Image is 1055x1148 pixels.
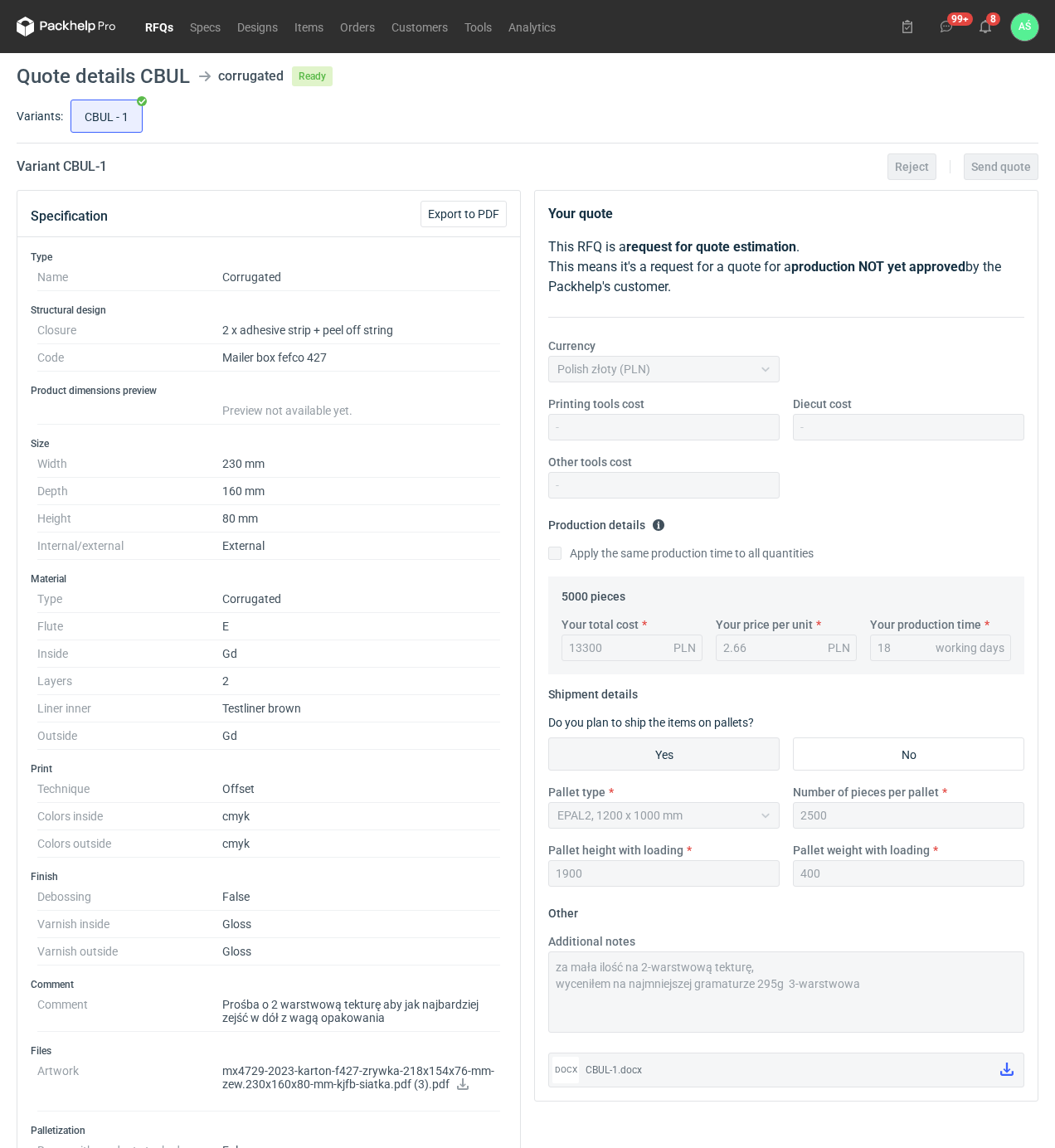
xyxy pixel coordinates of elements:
label: Apply the same production time to all quantities [548,545,814,562]
dd: Gd [222,640,500,668]
dt: Type [37,586,222,613]
dt: Internal/external [37,533,222,560]
dd: Corrugated [222,586,500,613]
svg: Packhelp Pro [17,17,116,36]
label: Pallet type [548,784,605,800]
a: Customers [383,17,456,36]
label: Your total cost [562,616,639,633]
button: Export to PDF [421,201,507,227]
dd: E [222,613,500,640]
div: PLN [828,640,850,656]
dd: Mailer box fefco 427 [222,344,500,372]
dd: Testliner brown [222,695,500,722]
dd: cmyk [222,830,500,858]
span: Export to PDF [428,208,499,220]
label: CBUL - 1 [70,100,143,133]
dt: Artwork [37,1058,222,1112]
a: Analytics [500,17,564,36]
p: This RFQ is a . This means it's a request for a quote for a by the Packhelp's customer. [548,237,1024,297]
a: Items [286,17,332,36]
button: Reject [887,153,936,180]
legend: 5000 pieces [562,583,625,603]
h3: Palletization [31,1124,507,1137]
dt: Inside [37,640,222,668]
dt: Name [37,264,222,291]
dd: cmyk [222,803,500,830]
div: working days [936,640,1004,656]
dd: Gd [222,722,500,750]
dt: Width [37,450,222,478]
dd: 2 x adhesive strip + peel off string [222,317,500,344]
h3: Print [31,762,507,776]
dt: Flute [37,613,222,640]
legend: Shipment details [548,681,638,701]
label: Pallet weight with loading [793,842,930,859]
dd: Prośba o 2 warstwową tekturę aby jak najbardziej zejść w dół z wagą opakowania [222,991,500,1032]
label: Other tools cost [548,454,632,470]
dt: Debossing [37,883,222,911]
button: 8 [972,13,999,40]
label: Pallet height with loading [548,842,683,859]
dd: 230 mm [222,450,500,478]
strong: request for quote estimation [626,239,796,255]
button: Send quote [964,153,1038,180]
a: Tools [456,17,500,36]
dd: 160 mm [222,478,500,505]
dt: Technique [37,776,222,803]
span: Ready [292,66,333,86]
h3: Finish [31,870,507,883]
legend: Production details [548,512,665,532]
label: Your price per unit [716,616,813,633]
div: docx [552,1057,579,1083]
button: 99+ [933,13,960,40]
h1: Quote details CBUL [17,66,190,86]
span: Send quote [971,161,1031,173]
dt: Code [37,344,222,372]
label: Additional notes [548,933,635,950]
div: Adrian Świerżewski [1011,13,1038,41]
dd: Corrugated [222,264,500,291]
dt: Depth [37,478,222,505]
dd: Offset [222,776,500,803]
div: CBUL-1.docx [586,1062,987,1078]
h3: Type [31,251,507,264]
dt: Varnish outside [37,938,222,966]
h3: Structural design [31,304,507,317]
button: AŚ [1011,13,1038,41]
label: Currency [548,338,596,354]
span: Reject [895,161,929,173]
dt: Closure [37,317,222,344]
dd: External [222,533,500,560]
h2: Variant CBUL - 1 [17,157,107,177]
dt: Height [37,505,222,533]
label: Number of pieces per pallet [793,784,939,800]
span: Preview not available yet. [222,404,352,417]
h3: Material [31,572,507,586]
h3: Product dimensions preview [31,384,507,397]
h3: Comment [31,978,507,991]
strong: Your quote [548,206,613,221]
dd: 2 [222,668,500,695]
label: Diecut cost [793,396,852,412]
a: Designs [229,17,286,36]
dd: False [222,883,500,911]
dd: Gloss [222,911,500,938]
label: Printing tools cost [548,396,644,412]
legend: Other [548,900,578,920]
button: Specification [31,197,108,236]
h3: Size [31,437,507,450]
dt: Outside [37,722,222,750]
dd: Gloss [222,938,500,966]
div: corrugated [218,66,284,86]
div: PLN [673,640,696,656]
dt: Varnish inside [37,911,222,938]
dd: 80 mm [222,505,500,533]
dt: Liner inner [37,695,222,722]
a: Specs [182,17,229,36]
h3: Files [31,1044,507,1058]
dt: Comment [37,991,222,1032]
label: Your production time [870,616,981,633]
p: mx4729-2023-karton-f427-zrywka-218x154x76-mm-zew.230x160x80-mm-kjfb-siatka.pdf (3).pdf [222,1064,500,1092]
label: Do you plan to ship the items on pallets? [548,716,754,729]
dt: Colors outside [37,830,222,858]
